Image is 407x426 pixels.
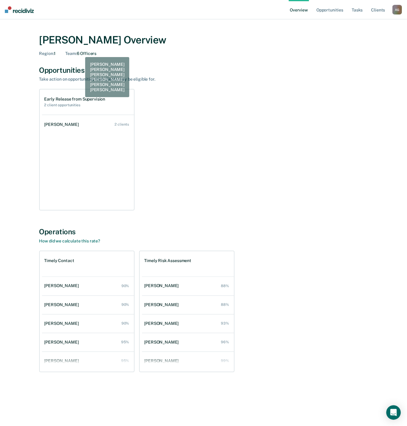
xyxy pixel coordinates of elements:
[221,303,229,307] div: 88%
[392,5,402,14] button: AG
[65,51,96,56] div: 6 Officers
[44,359,81,364] div: [PERSON_NAME]
[39,66,368,75] div: Opportunities
[65,51,76,56] span: Team :
[39,77,251,82] div: Take action on opportunities that clients may be eligible for.
[142,353,234,370] a: [PERSON_NAME] 99%
[121,340,129,344] div: 95%
[221,284,229,288] div: 88%
[221,340,229,344] div: 96%
[44,321,81,326] div: [PERSON_NAME]
[44,303,81,308] div: [PERSON_NAME]
[144,258,192,264] h1: Timely Risk Assessment
[144,321,181,326] div: [PERSON_NAME]
[42,277,134,295] a: [PERSON_NAME] 90%
[39,227,368,236] div: Operations
[115,122,129,127] div: 2 clients
[221,322,229,326] div: 93%
[142,277,234,295] a: [PERSON_NAME] 88%
[142,315,234,332] a: [PERSON_NAME] 93%
[5,6,34,13] img: Recidiviz
[42,315,134,332] a: [PERSON_NAME] 90%
[42,353,134,370] a: [PERSON_NAME] 95%
[144,303,181,308] div: [PERSON_NAME]
[221,359,229,363] div: 99%
[386,405,401,420] div: Open Intercom Messenger
[44,103,105,107] h2: 2 client opportunities
[121,359,129,363] div: 95%
[44,122,81,127] div: [PERSON_NAME]
[392,5,402,14] div: A G
[142,334,234,351] a: [PERSON_NAME] 96%
[121,284,129,288] div: 90%
[144,340,181,345] div: [PERSON_NAME]
[44,283,81,289] div: [PERSON_NAME]
[39,34,368,46] div: [PERSON_NAME] Overview
[39,51,54,56] span: Region :
[44,258,74,264] h1: Timely Contact
[42,296,134,314] a: [PERSON_NAME] 90%
[121,303,129,307] div: 90%
[44,97,105,102] h1: Early Release from Supervision
[42,334,134,351] a: [PERSON_NAME] 95%
[39,51,56,56] div: 1
[44,340,81,345] div: [PERSON_NAME]
[121,322,129,326] div: 90%
[39,239,100,243] a: How did we calculate this rate?
[142,296,234,314] a: [PERSON_NAME] 88%
[42,116,134,133] a: [PERSON_NAME] 2 clients
[144,283,181,289] div: [PERSON_NAME]
[144,359,181,364] div: [PERSON_NAME]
